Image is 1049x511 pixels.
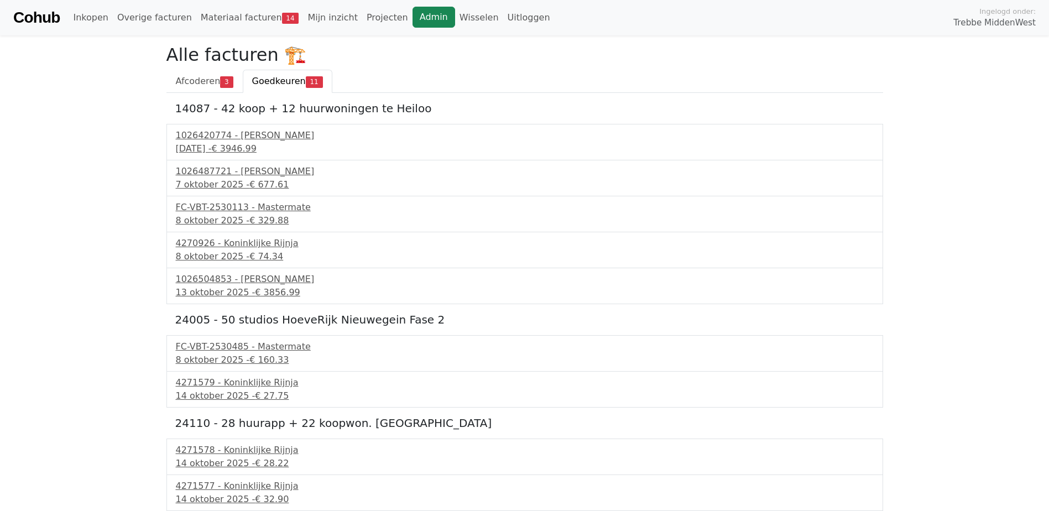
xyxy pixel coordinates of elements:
[176,201,874,214] div: FC-VBT-2530113 - Mastermate
[362,7,413,29] a: Projecten
[196,7,304,29] a: Materiaal facturen14
[413,7,455,28] a: Admin
[255,287,300,298] span: € 3856.99
[176,214,874,227] div: 8 oktober 2025 -
[220,76,233,87] span: 3
[176,237,874,263] a: 4270926 - Koninklijke Rijnja8 oktober 2025 -€ 74.34
[303,7,362,29] a: Mijn inzicht
[166,70,243,93] a: Afcoderen3
[176,201,874,227] a: FC-VBT-2530113 - Mastermate8 oktober 2025 -€ 329.88
[176,178,874,191] div: 7 oktober 2025 -
[176,286,874,299] div: 13 oktober 2025 -
[249,179,289,190] span: € 677.61
[176,76,221,86] span: Afcoderen
[13,4,60,31] a: Cohub
[175,102,874,115] h5: 14087 - 42 koop + 12 huurwoningen te Heiloo
[176,493,874,506] div: 14 oktober 2025 -
[176,376,874,403] a: 4271579 - Koninklijke Rijnja14 oktober 2025 -€ 27.75
[282,13,299,24] span: 14
[252,76,306,86] span: Goedkeuren
[176,340,874,367] a: FC-VBT-2530485 - Mastermate8 oktober 2025 -€ 160.33
[255,390,289,401] span: € 27.75
[455,7,503,29] a: Wisselen
[176,237,874,250] div: 4270926 - Koninklijke Rijnja
[176,457,874,470] div: 14 oktober 2025 -
[176,444,874,457] div: 4271578 - Koninklijke Rijnja
[176,142,874,155] div: [DATE] -
[176,376,874,389] div: 4271579 - Koninklijke Rijnja
[176,273,874,286] div: 1026504853 - [PERSON_NAME]
[176,479,874,493] div: 4271577 - Koninklijke Rijnja
[176,129,874,155] a: 1026420774 - [PERSON_NAME][DATE] -€ 3946.99
[166,44,883,65] h2: Alle facturen 🏗️
[176,340,874,353] div: FC-VBT-2530485 - Mastermate
[306,76,323,87] span: 11
[176,444,874,470] a: 4271578 - Koninklijke Rijnja14 oktober 2025 -€ 28.22
[953,17,1036,29] span: Trebbe MiddenWest
[176,273,874,299] a: 1026504853 - [PERSON_NAME]13 oktober 2025 -€ 3856.99
[503,7,555,29] a: Uitloggen
[243,70,332,93] a: Goedkeuren11
[979,6,1036,17] span: Ingelogd onder:
[175,416,874,430] h5: 24110 - 28 huurapp + 22 koopwon. [GEOGRAPHIC_DATA]
[249,215,289,226] span: € 329.88
[176,129,874,142] div: 1026420774 - [PERSON_NAME]
[255,494,289,504] span: € 32.90
[175,313,874,326] h5: 24005 - 50 studios HoeveRijk Nieuwegein Fase 2
[255,458,289,468] span: € 28.22
[249,251,283,262] span: € 74.34
[69,7,112,29] a: Inkopen
[176,165,874,178] div: 1026487721 - [PERSON_NAME]
[176,250,874,263] div: 8 oktober 2025 -
[113,7,196,29] a: Overige facturen
[176,353,874,367] div: 8 oktober 2025 -
[211,143,256,154] span: € 3946.99
[176,165,874,191] a: 1026487721 - [PERSON_NAME]7 oktober 2025 -€ 677.61
[176,389,874,403] div: 14 oktober 2025 -
[249,354,289,365] span: € 160.33
[176,479,874,506] a: 4271577 - Koninklijke Rijnja14 oktober 2025 -€ 32.90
